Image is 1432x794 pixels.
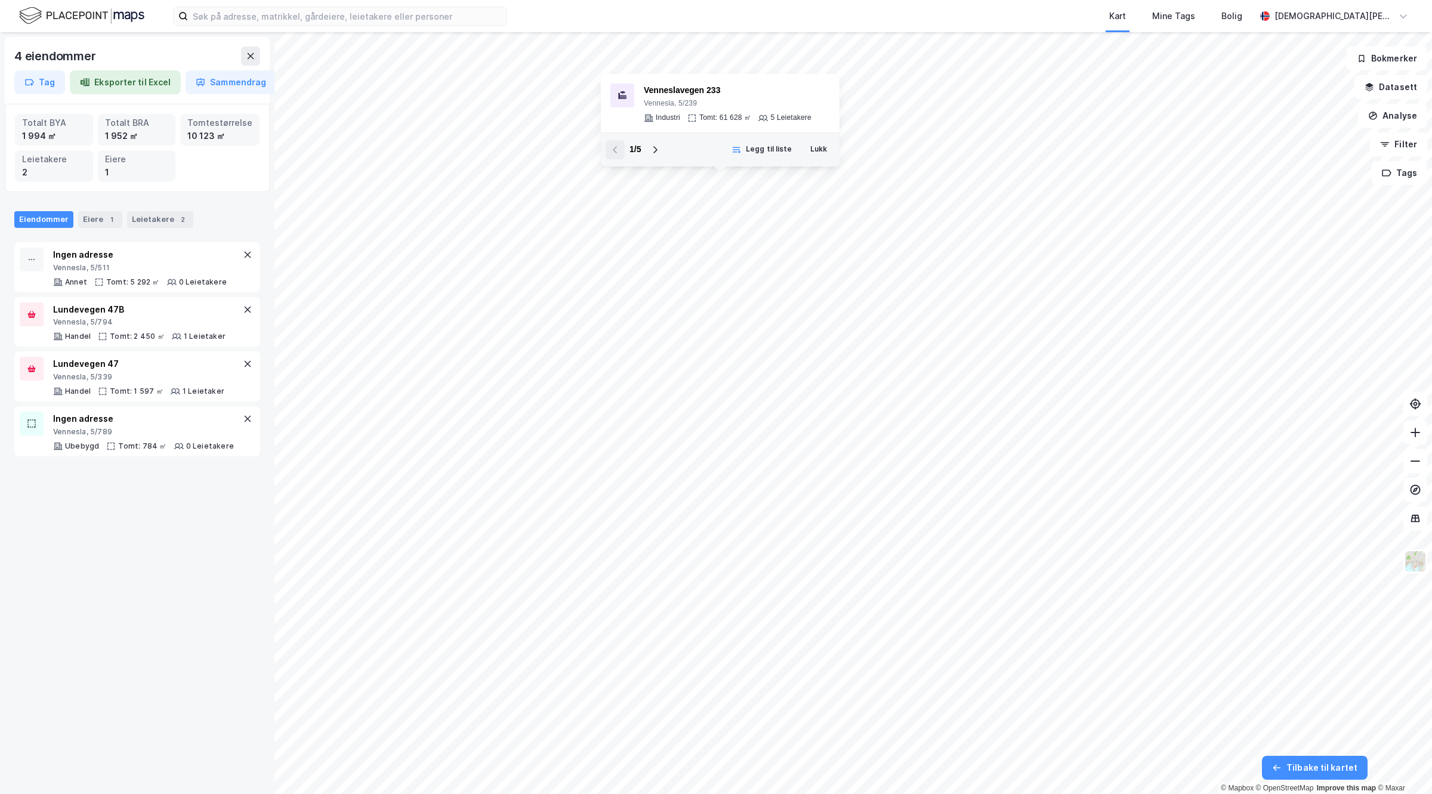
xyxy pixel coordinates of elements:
[22,129,86,143] div: 1 994 ㎡
[1152,9,1195,23] div: Mine Tags
[803,140,835,159] button: Lukk
[1358,104,1427,128] button: Analyse
[127,211,193,228] div: Leietakere
[644,84,811,98] div: Venneslavegen 233
[106,214,118,225] div: 1
[1274,9,1394,23] div: [DEMOGRAPHIC_DATA][PERSON_NAME]
[22,153,86,166] div: Leietakere
[105,153,169,166] div: Eiere
[644,99,811,109] div: Vennesla, 5/239
[14,70,65,94] button: Tag
[118,441,166,451] div: Tomt: 784 ㎡
[1404,550,1427,573] img: Z
[1347,47,1427,70] button: Bokmerker
[770,113,811,123] div: 5 Leietakere
[65,277,87,287] div: Annet
[177,214,189,225] div: 2
[188,7,507,25] input: Søk på adresse, matrikkel, gårdeiere, leietakere eller personer
[656,113,680,123] div: Industri
[186,441,234,451] div: 0 Leietakere
[1256,784,1314,792] a: OpenStreetMap
[1372,737,1432,794] iframe: Chat Widget
[53,317,226,327] div: Vennesla, 5/794
[53,263,227,273] div: Vennesla, 5/511
[53,357,224,371] div: Lundevegen 47
[53,427,234,437] div: Vennesla, 5/789
[1370,132,1427,156] button: Filter
[14,211,73,228] div: Eiendommer
[110,332,165,341] div: Tomt: 2 450 ㎡
[699,113,752,123] div: Tomt: 61 628 ㎡
[183,387,224,396] div: 1 Leietaker
[53,412,234,426] div: Ingen adresse
[1221,784,1254,792] a: Mapbox
[19,5,144,26] img: logo.f888ab2527a4732fd821a326f86c7f29.svg
[629,143,641,157] div: 1 / 5
[186,70,276,94] button: Sammendrag
[65,387,91,396] div: Handel
[187,129,252,143] div: 10 123 ㎡
[53,248,227,262] div: Ingen adresse
[1372,161,1427,185] button: Tags
[1221,9,1242,23] div: Bolig
[1109,9,1126,23] div: Kart
[187,116,252,129] div: Tomtestørrelse
[70,70,181,94] button: Eksporter til Excel
[110,387,163,396] div: Tomt: 1 597 ㎡
[78,211,122,228] div: Eiere
[53,302,226,317] div: Lundevegen 47B
[65,441,99,451] div: Ubebygd
[105,129,169,143] div: 1 952 ㎡
[184,332,226,341] div: 1 Leietaker
[1354,75,1427,99] button: Datasett
[14,47,98,66] div: 4 eiendommer
[22,166,86,179] div: 2
[1262,756,1368,780] button: Tilbake til kartet
[65,332,91,341] div: Handel
[724,140,800,159] button: Legg til liste
[22,116,86,129] div: Totalt BYA
[53,372,224,382] div: Vennesla, 5/339
[106,277,160,287] div: Tomt: 5 292 ㎡
[105,116,169,129] div: Totalt BRA
[1317,784,1376,792] a: Improve this map
[179,277,227,287] div: 0 Leietakere
[105,166,169,179] div: 1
